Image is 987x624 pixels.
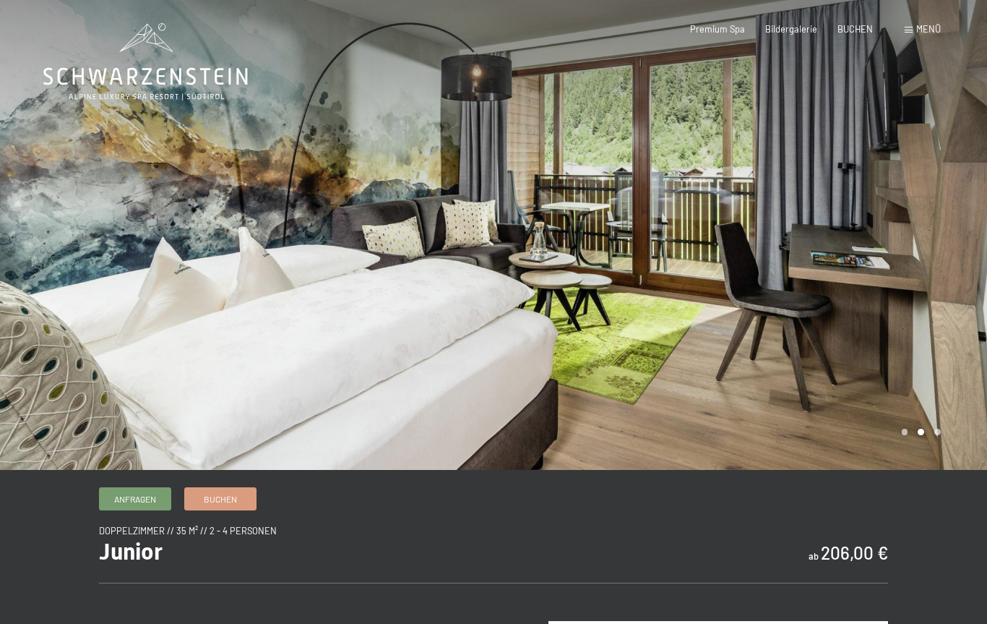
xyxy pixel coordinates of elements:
span: Menü [916,23,941,35]
a: Anfragen [100,488,171,510]
span: Junior [99,538,163,565]
span: Doppelzimmer // 35 m² // 2 - 4 Personen [99,525,277,537]
a: Bildergalerie [765,23,817,35]
a: Premium Spa [690,23,745,35]
a: BUCHEN [837,23,873,35]
a: Buchen [185,488,256,510]
span: ab [809,550,819,562]
span: Anfragen [114,493,156,505]
b: 206,00 € [821,542,888,563]
span: Buchen [204,493,237,505]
